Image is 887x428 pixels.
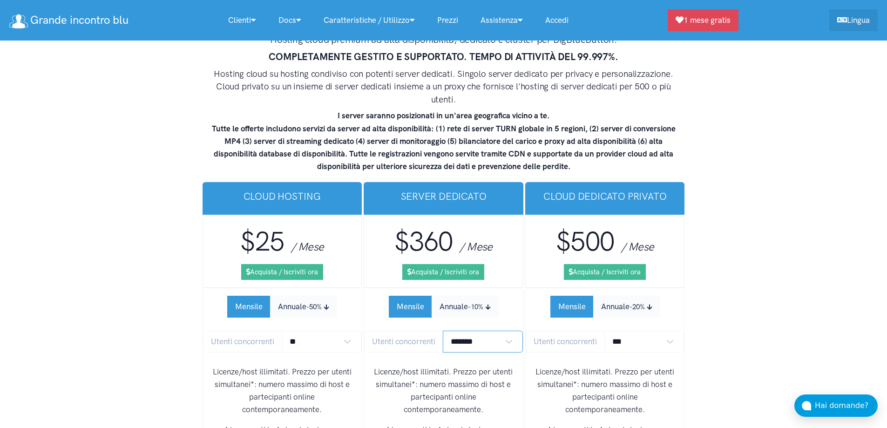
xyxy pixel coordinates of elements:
[668,9,738,31] a: 1 mese gratis
[9,10,129,30] a: Grande incontro blu
[829,9,878,31] a: Lingua
[426,10,469,30] a: Prezzi
[211,68,677,106] h4: Hosting cloud su hosting condiviso con potenti server dedicati. Singolo server dedicato per priva...
[203,331,282,353] span: Utenti concorrenti
[630,303,645,311] small: -20%
[402,264,484,280] a: Acquista / Iscriviti ora
[241,264,323,280] a: Acquista / Iscriviti ora
[460,240,493,253] span: / Mese
[212,111,676,171] strong: I server saranno posizionati in un'area geografica vicino a te. Tutte le offerte includono serviz...
[372,366,515,416] p: Licenze/host illimitati. Prezzo per utenti simultanei*: numero massimo di host e partecipanti onl...
[389,296,432,318] button: Mensile
[469,10,534,30] a: Assistenza
[526,331,605,353] span: Utenti concorrenti
[593,296,660,318] button: Annuale-20%
[815,400,878,412] div: Hai domande?
[269,51,618,62] strong: COMPLETAMENTE GESTITO E SUPPORTATO. TEMPO DI ATTIVITÀ DEL 99.997%.
[468,303,483,311] small: -10%
[291,240,324,253] span: / Mese
[533,190,677,203] h3: Cloud dedicato privato
[534,10,580,30] a: Accedi
[389,296,498,318] div: Subscription Period
[217,10,267,30] a: Clienti
[621,240,654,253] span: / Mese
[306,303,322,311] small: -50%
[240,225,284,258] span: $25
[564,264,646,280] a: Acquista / Iscriviti ora
[394,225,453,258] span: $360
[556,225,615,258] span: $500
[312,10,426,30] a: Caratteristiche / Utilizzo
[9,14,28,28] img: logo
[550,296,660,318] div: Subscription Period
[227,296,271,318] button: Mensile
[210,190,355,203] h3: cloud hosting
[371,190,516,203] h3: Server Dedicato
[533,366,677,416] p: Licenze/host illimitati. Prezzo per utenti simultanei*: numero massimo di host e partecipanti onl...
[267,10,312,30] a: Docs
[270,296,337,318] button: Annuale-50%
[364,331,443,353] span: Utenti concorrenti
[794,394,878,417] button: Hai domande?
[550,296,594,318] button: Mensile
[227,296,337,318] div: Subscription Period
[210,366,354,416] p: Licenze/host illimitati. Prezzo per utenti simultanei*: numero massimo di host e partecipanti onl...
[432,296,498,318] button: Annuale-10%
